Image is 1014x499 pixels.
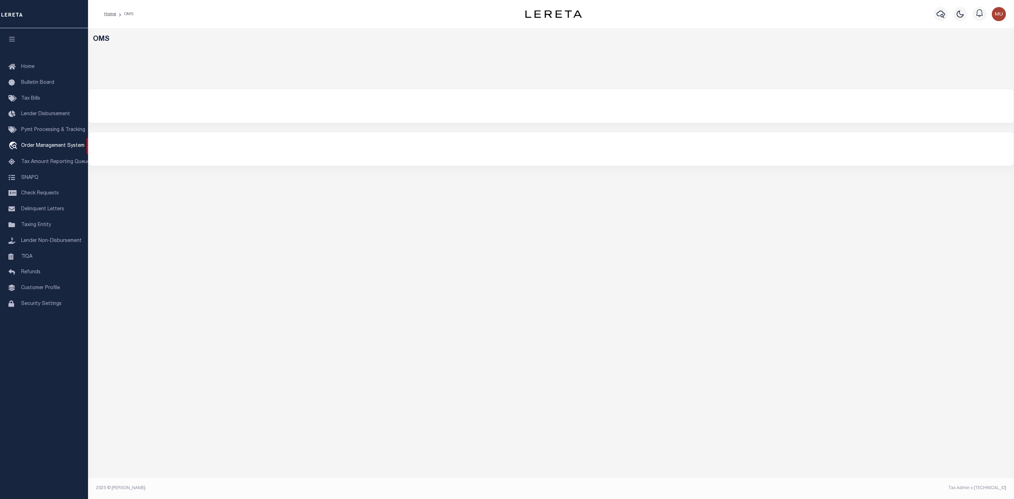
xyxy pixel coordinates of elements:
span: Lender Disbursement [21,112,70,117]
img: logo-dark.svg [525,10,582,18]
i: travel_explore [8,142,20,151]
span: Customer Profile [21,286,60,291]
span: Security Settings [21,301,62,306]
span: Bulletin Board [21,80,54,85]
span: Tax Amount Reporting Queue [21,160,90,164]
span: TIQA [21,254,32,259]
span: Order Management System [21,143,84,148]
span: Refunds [21,270,40,275]
a: Home [104,12,116,16]
span: Tax Bills [21,96,40,101]
span: Pymt Processing & Tracking [21,127,85,132]
span: Delinquent Letters [21,207,64,212]
img: svg+xml;base64,PHN2ZyB4bWxucz0iaHR0cDovL3d3dy53My5vcmcvMjAwMC9zdmciIHBvaW50ZXItZXZlbnRzPSJub25lIi... [992,7,1006,21]
span: Home [21,64,35,69]
span: Lender Non-Disbursement [21,238,82,243]
h5: OMS [93,35,1009,44]
li: OMS [116,11,133,17]
span: SNAPQ [21,175,38,180]
span: Check Requests [21,191,59,196]
span: Taxing Entity [21,223,51,227]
